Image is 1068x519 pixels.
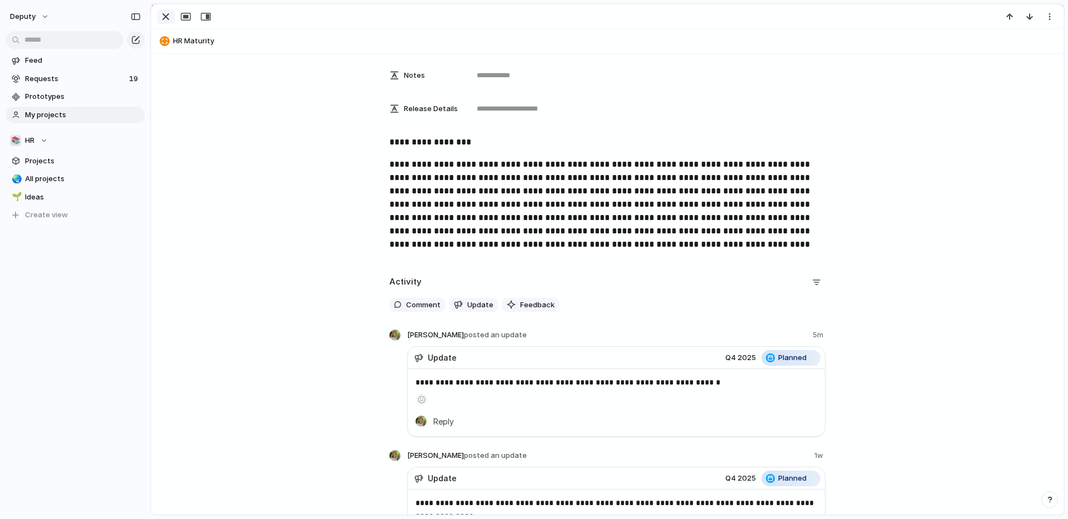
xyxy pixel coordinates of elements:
a: My projects [6,107,145,123]
span: Feed [25,55,141,66]
span: Update [428,352,457,363]
a: 🌱Ideas [6,189,145,206]
span: [PERSON_NAME] [407,450,527,461]
span: Requests [25,73,126,84]
span: 19 [129,73,140,84]
span: Update [428,472,457,484]
span: Q4 2025 [725,473,756,484]
span: posted an update [464,451,527,460]
button: 📚HR [6,132,145,149]
span: 5m [813,330,825,343]
button: Update [449,298,498,312]
span: Prototypes [25,91,141,102]
span: deputy [10,11,36,22]
span: Planned [778,473,807,484]
a: Projects [6,153,145,169]
a: Prototypes [6,88,145,105]
span: Update [467,300,493,311]
a: 🌏All projects [6,171,145,187]
span: Comment [406,300,441,311]
button: 🌏 [10,173,21,184]
button: Create view [6,207,145,223]
span: HR [25,135,34,146]
span: [PERSON_NAME] [407,330,527,341]
span: Planned [778,352,807,363]
div: 🌏 [12,173,19,186]
button: Feedback [502,298,559,312]
span: Projects [25,156,141,167]
button: 🌱 [10,192,21,203]
span: Create view [25,209,68,221]
span: Reply [433,415,454,427]
div: 🌱 [12,191,19,203]
a: Requests19 [6,71,145,87]
button: deputy [5,8,55,26]
h2: Activity [389,276,422,288]
span: All projects [25,173,141,184]
span: Q4 2025 [725,352,756,363]
button: HR Maturity [156,32,1059,50]
span: HR Maturity [173,36,1059,47]
span: My projects [25,109,141,121]
button: Comment [389,298,445,312]
div: 📚 [10,135,21,146]
a: Feed [6,52,145,69]
span: posted an update [464,330,527,339]
span: Feedback [520,300,555,311]
span: Notes [404,70,425,81]
span: Ideas [25,192,141,203]
span: Release Details [404,103,458,114]
span: 1w [814,450,825,463]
